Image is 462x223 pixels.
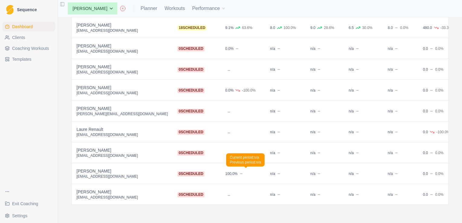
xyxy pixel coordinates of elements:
div: n/a [349,171,354,176]
div: 0.0% [435,109,443,114]
div: n/a [270,192,275,197]
div: n/a [388,130,393,134]
div: 0.0 [423,67,428,72]
div: 28.6% [324,25,334,30]
div: 0.0 [423,46,428,51]
button: n/a [386,170,403,177]
button: 0.00.0% [421,191,446,198]
div: 480.0 [423,25,432,30]
div: 0.0% [435,171,443,176]
div: 100.0% [284,25,296,30]
button: 0.0%-100.0% [223,87,258,93]
div: [PERSON_NAME] [76,85,168,91]
span: 0 scheduled [177,109,204,114]
button: Performance [192,2,226,15]
div: n/a [349,67,354,72]
div: n/a [349,192,354,197]
span: 0 scheduled [177,88,204,93]
button: 0.00.0% [421,108,446,114]
div: n/a [270,171,275,176]
button: 100.0% [223,170,247,177]
button: n/a [346,66,363,73]
div: [EMAIL_ADDRESS][DOMAIN_NAME] [76,174,168,179]
div: 0.0 [423,130,428,134]
div: -100.0% [242,88,255,93]
div: n/a [311,46,316,51]
div: 30.0% [362,25,373,30]
button: n/a [268,108,285,114]
button: 6.530.0% [346,24,375,31]
div: n/a [388,109,393,114]
div: n/a [349,130,354,134]
div: [PERSON_NAME][EMAIL_ADDRESS][DOMAIN_NAME] [76,111,168,116]
button: n/a [308,108,325,114]
button: n/a [386,191,403,198]
button: n/a [386,129,403,135]
p: Previous period: n/a [230,160,261,165]
div: -100.0% [436,130,450,134]
div: [PERSON_NAME] [76,168,168,174]
button: n/a [346,191,363,198]
button: n/a [308,129,325,135]
button: 0.00.0% [421,45,446,52]
div: [EMAIL_ADDRESS][DOMAIN_NAME] [76,91,168,95]
button: n/a [268,87,285,93]
div: [EMAIL_ADDRESS][DOMAIN_NAME] [76,70,168,75]
div: Laure Renault [76,126,168,132]
div: 0.0% [400,25,408,30]
button: n/a [346,129,363,135]
span: Dashboard [12,24,33,30]
div: n/a [311,88,316,93]
button: n/a [308,45,325,52]
div: n/a [388,88,393,93]
a: Planner [141,5,157,12]
div: n/a [270,88,275,93]
button: 9.028.6% [308,24,337,31]
span: Exit Coaching [12,201,38,207]
div: n/a [311,130,316,134]
a: Clients [2,33,55,42]
div: 0.0% [435,67,443,72]
div: 0.0% [435,46,443,51]
button: n/a [308,170,325,177]
button: 9.1%63.6% [223,24,255,31]
button: n/a [386,87,403,93]
span: 0 scheduled [177,171,204,176]
div: 8.0 [270,25,275,30]
span: Templates [12,56,31,62]
div: [EMAIL_ADDRESS][DOMAIN_NAME] [76,49,168,54]
span: Clients [12,34,25,40]
button: 0.00.0% [421,170,446,177]
div: 0.0 [423,171,428,176]
span: 0 scheduled [177,150,204,156]
a: Templates [2,54,55,64]
div: n/a [311,171,316,176]
div: n/a [349,150,354,155]
div: [PERSON_NAME] [76,147,168,153]
button: n/a [346,45,363,52]
a: Exit Coaching [2,199,55,208]
button: n/a [268,150,285,156]
button: n/a [346,108,363,114]
button: n/a [346,87,363,93]
div: n/a [388,192,393,197]
div: n/a [388,150,393,155]
div: n/a [311,67,316,72]
div: n/a [349,88,354,93]
div: [EMAIL_ADDRESS][DOMAIN_NAME] [76,153,168,158]
div: 0.0% [225,46,233,51]
button: n/a [386,45,403,52]
div: [PERSON_NAME] [76,64,168,70]
div: n/a [270,130,275,134]
div: [PERSON_NAME] [76,105,168,111]
button: n/a [268,129,285,135]
button: 0.00.0% [421,150,446,156]
div: 0.0% [435,192,443,197]
div: [EMAIL_ADDRESS][DOMAIN_NAME] [76,132,168,137]
button: n/a [386,150,403,156]
button: n/a [346,150,363,156]
div: n/a [388,67,393,72]
button: n/a [308,150,325,156]
button: n/a [386,66,403,73]
button: 480.0-33.3% [421,24,454,31]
